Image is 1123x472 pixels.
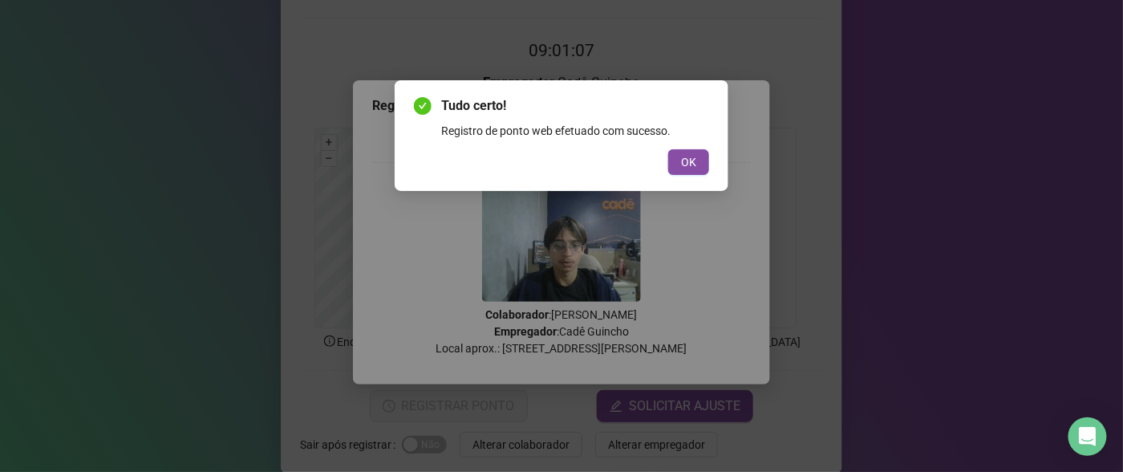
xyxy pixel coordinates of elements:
span: check-circle [414,97,432,115]
div: Open Intercom Messenger [1068,417,1107,456]
div: Registro de ponto web efetuado com sucesso. [441,122,709,140]
span: OK [681,153,696,171]
span: Tudo certo! [441,96,709,116]
button: OK [668,149,709,175]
